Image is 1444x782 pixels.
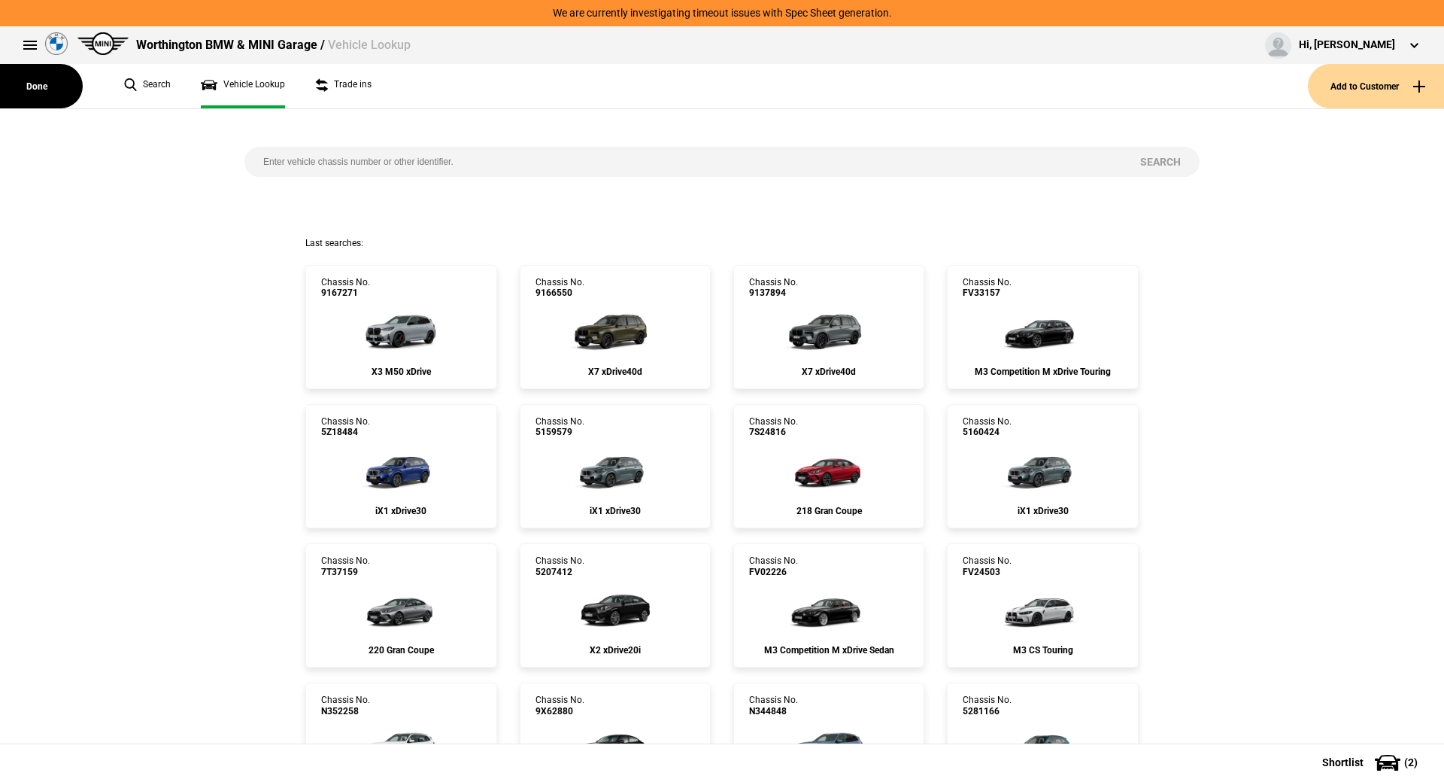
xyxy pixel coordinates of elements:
div: Chassis No. [749,695,798,717]
div: Chassis No. [963,416,1012,438]
img: cosySec [993,299,1093,359]
span: 5160424 [963,427,1012,437]
div: M3 Competition M xDrive Sedan [749,645,909,656]
img: mini.png [77,32,129,55]
div: Chassis No. [963,277,1012,299]
div: iX1 xDrive30 [535,506,695,516]
button: Shortlist(2) [1300,744,1444,781]
div: Chassis No. [535,695,584,717]
span: FV24503 [963,567,1012,577]
div: X7 xDrive40d [535,367,695,377]
div: Chassis No. [749,416,798,438]
span: N352258 [321,706,370,717]
span: Shortlist [1322,757,1364,768]
img: bmw.png [45,32,68,55]
div: 220 Gran Coupe [321,645,481,656]
span: 5159579 [535,427,584,437]
div: iX1 xDrive30 [321,506,481,516]
span: FV02226 [749,567,798,577]
span: 7S24816 [749,427,798,437]
button: Search [1121,147,1200,177]
div: Chassis No. [321,555,370,577]
div: M3 Competition M xDrive Touring [963,367,1122,377]
img: cosySec [993,438,1093,498]
a: Trade ins [315,64,372,108]
button: Add to Customer [1308,64,1444,108]
img: cosySec [351,717,451,777]
input: Enter vehicle chassis number or other identifier. [244,147,1121,177]
img: cosySec [993,577,1093,637]
div: Chassis No. [749,277,798,299]
span: 5207412 [535,567,584,577]
div: Hi, [PERSON_NAME] [1299,38,1395,53]
img: cosySec [565,577,665,637]
img: cosySec [993,717,1093,777]
img: cosySec [351,577,451,637]
img: cosySec [779,717,879,777]
img: cosySec [565,299,665,359]
div: Chassis No. [535,555,584,577]
div: iX1 xDrive30 [963,506,1122,516]
img: cosySec [351,299,451,359]
div: Chassis No. [963,695,1012,717]
div: X3 M50 xDrive [321,367,481,377]
img: cosySec [565,438,665,498]
div: X7 xDrive40d [749,367,909,377]
div: Chassis No. [535,277,584,299]
div: Chassis No. [321,416,370,438]
span: 5281166 [963,706,1012,717]
img: cosySec [779,438,879,498]
div: Chassis No. [963,555,1012,577]
div: Worthington BMW & MINI Garage / [136,37,411,53]
span: 9137894 [749,288,798,298]
a: Vehicle Lookup [201,64,285,108]
div: X2 xDrive20i [535,645,695,656]
div: Chassis No. [321,277,370,299]
span: Last searches: [305,238,363,248]
span: 9166550 [535,288,584,298]
a: Search [124,64,171,108]
span: 9X62880 [535,706,584,717]
img: cosySec [779,299,879,359]
span: N344848 [749,706,798,717]
img: cosySec [779,577,879,637]
div: Chassis No. [749,555,798,577]
div: 218 Gran Coupe [749,506,909,516]
img: cosySec [565,717,665,777]
div: Chassis No. [321,695,370,717]
span: 9167271 [321,288,370,298]
div: Chassis No. [535,416,584,438]
span: 5Z18484 [321,427,370,437]
span: FV33157 [963,288,1012,298]
span: ( 2 ) [1404,757,1418,768]
span: 7T37159 [321,567,370,577]
span: Vehicle Lookup [328,38,411,52]
div: M3 CS Touring [963,645,1122,656]
img: cosySec [351,438,451,498]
